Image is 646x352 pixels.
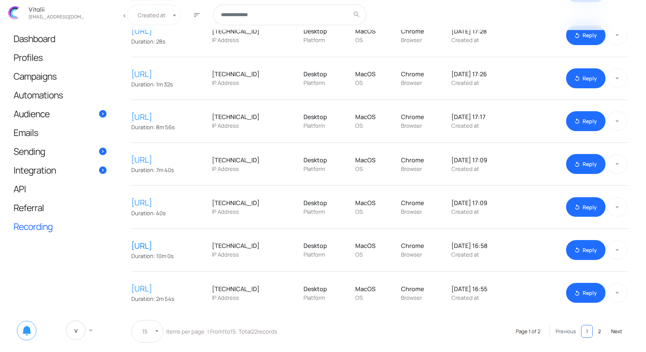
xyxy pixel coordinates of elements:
[451,79,479,86] span: Created at
[14,147,45,155] span: Sending
[303,285,327,293] span: Desktop
[566,154,605,174] a: replayReply
[606,325,627,338] a: Next
[193,12,201,18] span: sort
[212,70,260,78] span: [TECHNICAL_ID]
[59,315,103,345] a: V keyboard_arrow_down
[574,160,580,169] span: replay
[131,209,208,217] div: Duration: 40s
[230,328,236,335] span: 15
[131,197,208,208] a: [URL]
[131,111,208,123] a: [URL]
[191,5,203,26] button: sort
[14,222,53,230] span: Recording
[14,166,56,174] span: Integration
[574,32,580,40] span: replay
[303,208,325,215] span: Platform
[574,74,580,83] span: replay
[451,199,487,207] span: [DATE] 17:09
[14,53,43,61] span: Profiles
[574,203,580,212] span: replay
[451,294,479,301] span: Created at
[355,242,376,250] span: MacOS
[566,240,605,260] a: replayReply
[355,36,363,44] span: OS
[135,11,173,19] span: Created at
[14,35,55,42] span: Dashboard
[212,251,239,258] span: IP Address
[131,37,208,45] div: Duration: 28s
[451,113,485,121] span: [DATE] 17:17
[401,285,424,293] span: Chrome
[355,285,376,293] span: MacOS
[6,161,114,179] a: Integration
[131,80,208,88] div: Duration: 1m 32s
[355,79,363,86] span: OS
[401,113,424,121] span: Chrome
[166,320,204,343] label: items per page
[131,25,208,37] a: [URL]
[355,294,363,301] span: OS
[14,204,44,212] span: Referral
[401,122,422,129] span: Browser
[401,156,424,164] span: Chrome
[212,294,239,301] span: IP Address
[355,156,376,164] span: MacOS
[401,27,424,35] span: Chrome
[303,70,327,78] span: Desktop
[131,154,208,166] a: [URL]
[212,242,260,250] span: [TECHNICAL_ID]
[451,242,487,250] span: [DATE] 16:58
[401,165,422,172] span: Browser
[303,294,325,301] span: Platform
[212,199,260,207] span: [TECHNICAL_ID]
[212,165,239,172] span: IP Address
[131,166,208,174] div: Duration: 7m 40s
[131,295,208,303] div: Duration: 2m 54s
[451,285,487,293] span: [DATE] 16:55
[212,27,260,35] span: [TECHNICAL_ID]
[251,328,257,335] span: 22
[574,117,580,125] span: replay
[355,165,363,172] span: OS
[14,128,38,136] span: Emails
[14,91,63,99] span: Automations
[401,242,424,250] span: Chrome
[131,252,208,260] div: Duration: 10m 0s
[451,27,487,35] span: [DATE] 17:28
[401,294,422,301] span: Browser
[303,122,325,129] span: Platform
[6,217,114,236] a: Recording
[574,246,580,254] span: replay
[355,27,376,35] span: MacOS
[26,12,86,20] div: vitalijgladkij@gmail.com
[566,68,605,88] a: replayReply
[355,208,363,215] span: OS
[212,122,239,129] span: IP Address
[6,123,114,142] a: Emails
[212,208,239,215] span: IP Address
[212,36,239,44] span: IP Address
[401,199,424,207] span: Chrome
[14,72,57,80] span: Campaigns
[566,26,605,45] a: replayReply
[451,122,479,129] span: Created at
[401,251,422,258] span: Browser
[451,165,479,172] span: Created at
[355,199,376,207] span: MacOS
[566,111,605,131] a: replayReply
[353,13,361,17] span: search
[212,156,260,164] span: [TECHNICAL_ID]
[566,197,605,217] a: replayReply
[303,113,327,121] span: Desktop
[212,79,239,86] span: IP Address
[131,240,208,252] a: [URL]
[139,327,155,335] span: 15
[212,285,260,293] span: [TECHNICAL_ID]
[14,110,50,118] span: Audience
[131,123,208,131] div: Duration: 8m 56s
[6,48,114,66] a: Profiles
[401,208,422,215] span: Browser
[566,283,605,303] a: replayReply
[355,251,363,258] span: OS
